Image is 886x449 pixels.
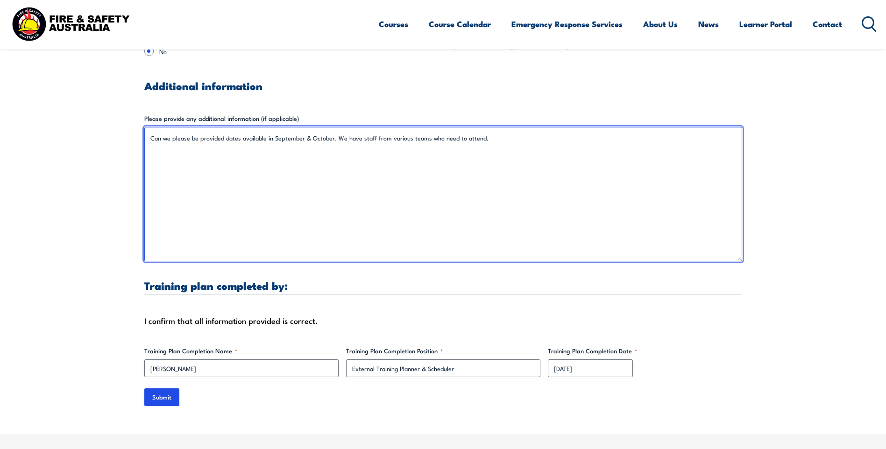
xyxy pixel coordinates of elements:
a: Emergency Response Services [511,12,623,36]
label: Please provide any additional information (if applicable) [144,114,742,123]
label: Training Plan Completion Date [548,346,742,356]
textarea: Can we please be provided dates available in September & October. We have staff from various team... [144,127,742,261]
h3: Training plan completed by: [144,280,742,291]
a: Courses [379,12,408,36]
a: News [698,12,719,36]
label: No [159,47,439,56]
a: Learner Portal [739,12,792,36]
a: Course Calendar [429,12,491,36]
div: I confirm that all information provided is correct. [144,314,742,328]
a: Contact [813,12,842,36]
h3: Additional information [144,80,742,91]
label: Training Plan Completion Position [346,346,540,356]
input: Submit [144,388,179,406]
label: Training Plan Completion Name [144,346,339,356]
a: [EMAIL_ADDRESS][DOMAIN_NAME] [453,39,569,49]
input: dd/mm/yyyy [548,359,633,377]
a: About Us [643,12,678,36]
